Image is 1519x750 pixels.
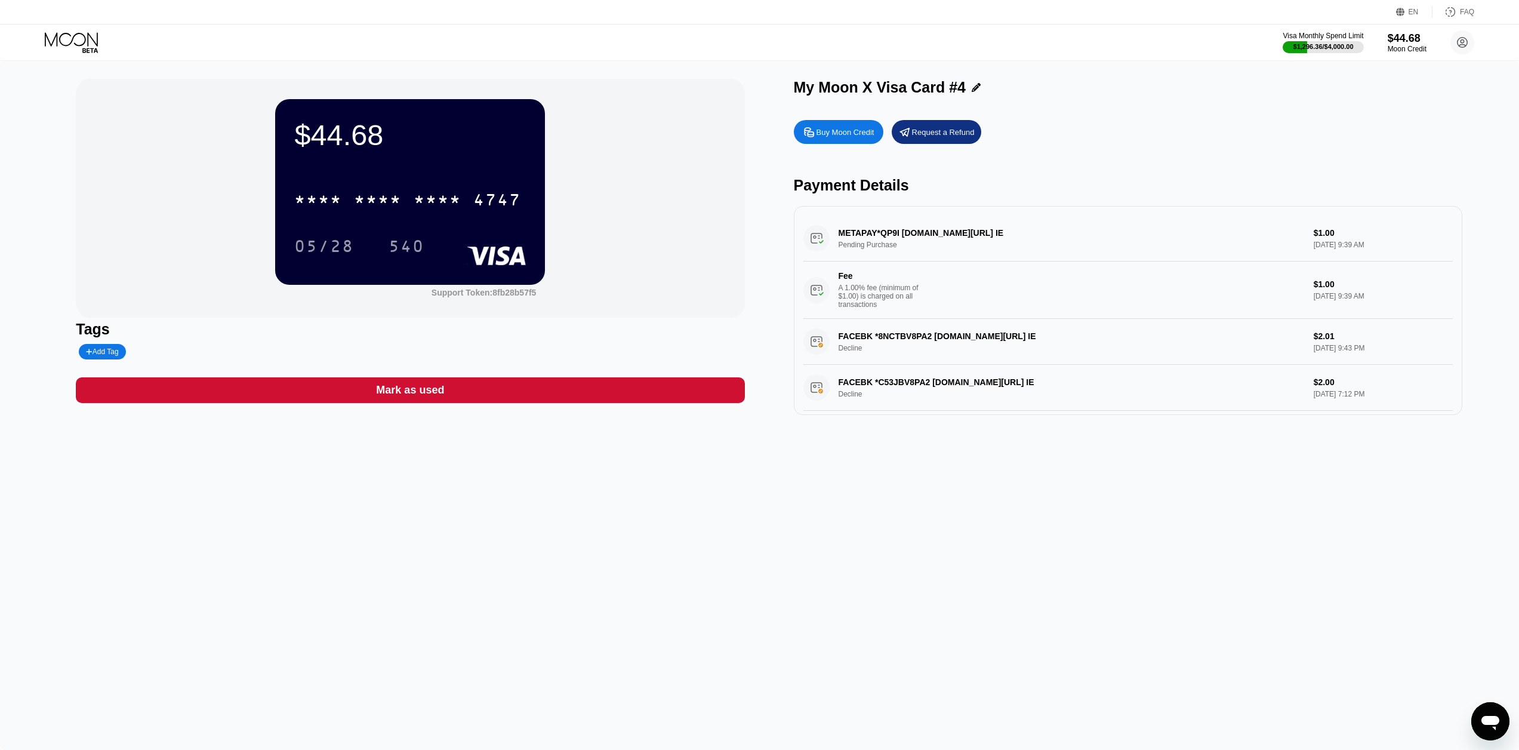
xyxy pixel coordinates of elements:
div: Add Tag [86,348,118,356]
div: Add Tag [79,344,125,359]
div: Mark as used [376,383,444,397]
div: Support Token: 8fb28b57f5 [432,288,537,297]
div: EN [1396,6,1432,18]
div: A 1.00% fee (minimum of $1.00) is charged on all transactions [839,284,928,309]
iframe: Button to launch messaging window [1471,702,1509,740]
div: 05/28 [285,231,363,261]
div: Request a Refund [912,127,975,137]
div: $1.00 [1314,279,1453,289]
div: Payment Details [794,177,1462,194]
div: My Moon X Visa Card #4 [794,79,966,96]
div: $44.68 [294,118,526,152]
div: FeeA 1.00% fee (minimum of $1.00) is charged on all transactions$1.00[DATE] 9:39 AM [803,262,1453,319]
div: 05/28 [294,238,354,257]
div: $1,296.36 / $4,000.00 [1293,43,1354,50]
div: Support Token:8fb28b57f5 [432,288,537,297]
div: 540 [389,238,424,257]
div: [DATE] 9:39 AM [1314,292,1453,300]
div: Buy Moon Credit [816,127,874,137]
div: Tags [76,321,744,338]
div: Visa Monthly Spend Limit [1283,32,1363,40]
div: Buy Moon Credit [794,120,883,144]
div: Visa Monthly Spend Limit$1,296.36/$4,000.00 [1283,32,1363,53]
div: 540 [380,231,433,261]
div: $44.68Moon Credit [1388,32,1426,53]
div: Fee [839,271,922,281]
div: $44.68 [1388,32,1426,45]
div: 4747 [473,192,521,211]
div: Request a Refund [892,120,981,144]
div: Moon Credit [1388,45,1426,53]
div: FAQ [1460,8,1474,16]
div: FAQ [1432,6,1474,18]
div: EN [1409,8,1419,16]
div: Mark as used [76,377,744,403]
